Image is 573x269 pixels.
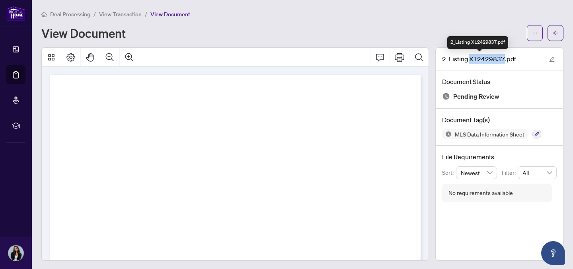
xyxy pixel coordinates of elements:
div: 2_Listing X12429837.pdf [447,36,508,49]
img: Profile Icon [8,246,23,261]
p: Filter: [502,168,518,177]
span: Deal Processing [50,11,90,18]
button: Open asap [541,241,565,265]
img: logo [6,6,25,21]
span: MLS Data Information Sheet [452,131,528,137]
h4: Document Status [442,77,557,86]
span: edit [549,57,555,62]
span: ellipsis [532,30,538,36]
span: All [522,167,552,179]
span: Newest [461,167,493,179]
img: Document Status [442,92,450,100]
img: Status Icon [442,129,452,139]
span: arrow-left [553,30,558,36]
span: Pending Review [453,91,499,102]
div: No requirements available [448,189,513,197]
li: / [145,10,147,19]
h4: Document Tag(s) [442,115,557,125]
p: Sort: [442,168,456,177]
span: View Transaction [99,11,142,18]
h4: File Requirements [442,152,557,162]
span: View Document [150,11,190,18]
li: / [94,10,96,19]
span: home [41,12,47,17]
span: 2_Listing X12429837.pdf [442,54,516,64]
h1: View Document [41,27,126,39]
